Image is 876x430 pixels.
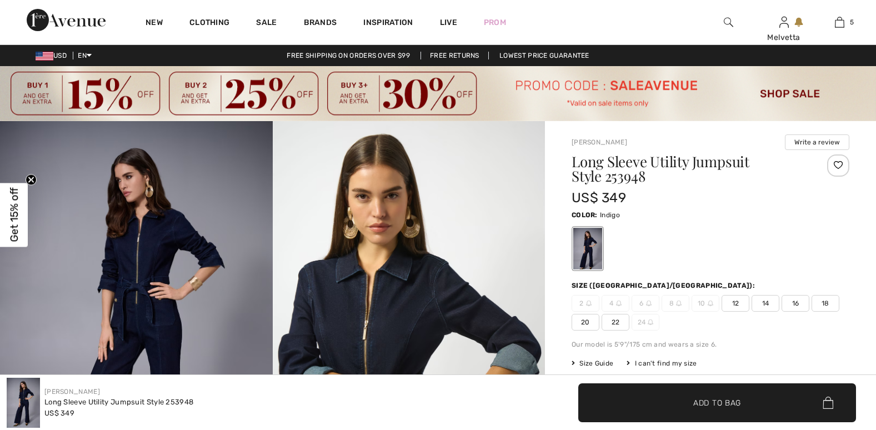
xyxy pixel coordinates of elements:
a: Live [440,17,457,28]
img: ring-m.svg [676,301,682,306]
button: Add to Bag [578,383,856,422]
span: 10 [692,295,719,312]
a: Sign In [779,17,789,27]
img: US Dollar [36,52,53,61]
span: Color: [572,211,598,219]
div: Melvetta [757,32,811,43]
img: ring-m.svg [646,301,652,306]
span: Inspiration [363,18,413,29]
a: Brands [304,18,337,29]
button: Write a review [785,134,849,150]
span: Indigo [600,211,620,219]
a: Prom [484,17,506,28]
span: 16 [782,295,809,312]
a: [PERSON_NAME] [44,388,100,396]
div: I can't find my size [627,358,697,368]
span: 5 [850,17,854,27]
img: 1ère Avenue [27,9,106,31]
span: 6 [632,295,659,312]
span: 2 [572,295,599,312]
img: ring-m.svg [708,301,713,306]
iframe: Opens a widget where you can find more information [805,347,865,374]
span: 14 [752,295,779,312]
img: Long Sleeve Utility Jumpsuit Style 253948 [7,378,40,428]
span: Get 15% off [8,188,21,242]
span: 12 [722,295,749,312]
div: Indigo [573,228,602,269]
button: Close teaser [26,174,37,186]
span: 18 [812,295,839,312]
a: Free shipping on orders over $99 [278,52,419,59]
img: My Bag [835,16,844,29]
a: Lowest Price Guarantee [490,52,598,59]
img: My Info [779,16,789,29]
div: Size ([GEOGRAPHIC_DATA]/[GEOGRAPHIC_DATA]): [572,281,757,291]
span: USD [36,52,71,59]
span: 20 [572,314,599,331]
span: 8 [662,295,689,312]
a: Free Returns [421,52,489,59]
a: Clothing [189,18,229,29]
img: ring-m.svg [616,301,622,306]
span: US$ 349 [44,409,74,417]
span: Size Guide [572,358,613,368]
span: EN [78,52,92,59]
a: 5 [812,16,867,29]
span: 22 [602,314,629,331]
span: Add to Bag [693,397,741,408]
div: Our model is 5'9"/175 cm and wears a size 6. [572,339,849,349]
img: ring-m.svg [586,301,592,306]
img: Bag.svg [823,397,833,409]
span: 4 [602,295,629,312]
a: [PERSON_NAME] [572,138,627,146]
h1: Long Sleeve Utility Jumpsuit Style 253948 [572,154,803,183]
img: ring-m.svg [648,319,653,325]
a: New [146,18,163,29]
div: Long Sleeve Utility Jumpsuit Style 253948 [44,397,193,408]
span: US$ 349 [572,190,626,206]
img: search the website [724,16,733,29]
span: 24 [632,314,659,331]
a: Sale [256,18,277,29]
